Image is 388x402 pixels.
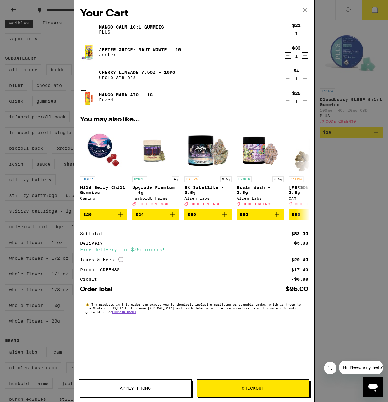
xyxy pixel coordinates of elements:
button: Decrement [285,52,291,59]
div: $29.40 [291,258,308,262]
p: [PERSON_NAME] - 3.5g [289,185,336,195]
button: Apply Promo [79,379,192,397]
img: Alien Labs - BK Satellite - 3.5g [184,126,232,173]
div: Taxes & Fees [80,257,123,263]
div: 1 [293,76,299,81]
span: Hi. Need any help? [4,4,45,9]
a: Open page for BK Satellite - 3.5g from Alien Labs [184,126,232,209]
iframe: Close message [324,362,336,374]
p: SATIVA [184,176,199,182]
div: $83.00 [291,231,308,236]
span: $50 [188,212,196,217]
button: Checkout [197,379,309,397]
p: 4g [172,176,179,182]
div: $33 [292,46,301,51]
button: Decrement [285,30,291,36]
a: Open page for Jack Herer - 3.5g from CAM [289,126,336,209]
div: -$17.40 [288,268,308,272]
p: SATIVA [289,176,304,182]
a: Mango Mama AIO - 1g [99,92,153,97]
span: Checkout [242,386,264,390]
span: CODE GREEN30 [295,202,325,206]
span: $20 [83,212,92,217]
button: Add to bag [80,209,127,220]
p: HYBRID [237,176,252,182]
span: CODE GREEN30 [243,202,273,206]
p: Brain Wash - 3.5g [237,185,284,195]
button: Increment [302,98,308,104]
a: Jeeter Juice: Maui Wowie - 1g [99,47,181,52]
span: CODE GREEN30 [138,202,168,206]
button: Increment [302,30,308,36]
a: Open page for Upgrade Premium - 4g from Humboldt Farms [132,126,179,209]
div: 1 [292,99,301,104]
p: Upgrade Premium - 4g [132,185,179,195]
a: Cherry Limeade 7.5oz - 10mg [99,70,175,75]
div: Promo: GREEN30 [80,268,124,272]
p: Uncle Arnie's [99,75,175,80]
div: Order Total [80,286,117,292]
img: Mango CALM 10:1 Gummies [80,21,98,38]
button: Add to bag [184,209,232,220]
div: Delivery [80,241,107,245]
a: Open page for Brain Wash - 3.5g from Alien Labs [237,126,284,209]
div: Alien Labs [184,196,232,200]
div: $21 [292,23,301,28]
button: Increment [302,75,308,81]
p: PLUS [99,30,164,35]
div: CAM [289,196,336,200]
span: $24 [135,212,144,217]
span: Apply Promo [120,386,151,390]
div: 1 [292,54,301,59]
div: -$0.00 [291,277,308,281]
img: CAM - Jack Herer - 3.5g [289,126,336,173]
p: Fuzed [99,97,153,102]
iframe: Button to launch messaging window [363,377,383,397]
img: Cherry Limeade 7.5oz - 10mg [80,66,98,84]
a: Mango CALM 10:1 Gummies [99,24,164,30]
p: Jeeter [99,52,181,57]
h2: You may also like... [80,117,308,123]
img: Humboldt Farms - Upgrade Premium - 4g [132,126,179,173]
span: CODE GREEN30 [190,202,221,206]
img: Camino - Wild Berry Chill Gummies [80,126,127,173]
div: Alien Labs [237,196,284,200]
img: Jeeter Juice: Maui Wowie - 1g [80,43,98,61]
button: Decrement [285,75,291,81]
a: Open page for Wild Berry Chill Gummies from Camino [80,126,127,209]
div: $4 [293,68,299,73]
iframe: Message from company [339,361,383,374]
a: [DOMAIN_NAME] [112,310,136,314]
div: $95.00 [286,286,308,292]
img: Alien Labs - Brain Wash - 3.5g [237,126,284,173]
div: 1 [292,31,301,36]
span: $50 [240,212,248,217]
button: Add to bag [132,209,179,220]
p: BK Satellite - 3.5g [184,185,232,195]
span: The products in this order can expose you to chemicals including marijuana or cannabis smoke, whi... [85,302,301,314]
div: Free delivery for $75+ orders! [80,247,308,252]
h2: Your Cart [80,7,308,21]
button: Increment [302,52,308,59]
img: Mango Mama AIO - 1g [80,89,98,106]
span: $53 [292,212,300,217]
div: Credit [80,277,101,281]
div: $25 [292,91,301,96]
p: Wild Berry Chill Gummies [80,185,127,195]
p: 3.5g [220,176,232,182]
div: Humboldt Farms [132,196,179,200]
button: Add to bag [289,209,336,220]
p: 3.5g [272,176,284,182]
div: $5.00 [294,241,308,245]
p: HYBRID [132,176,147,182]
button: Add to bag [237,209,284,220]
button: Decrement [285,98,291,104]
div: Subtotal [80,231,107,236]
span: ⚠️ [85,302,91,306]
div: Camino [80,196,127,200]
